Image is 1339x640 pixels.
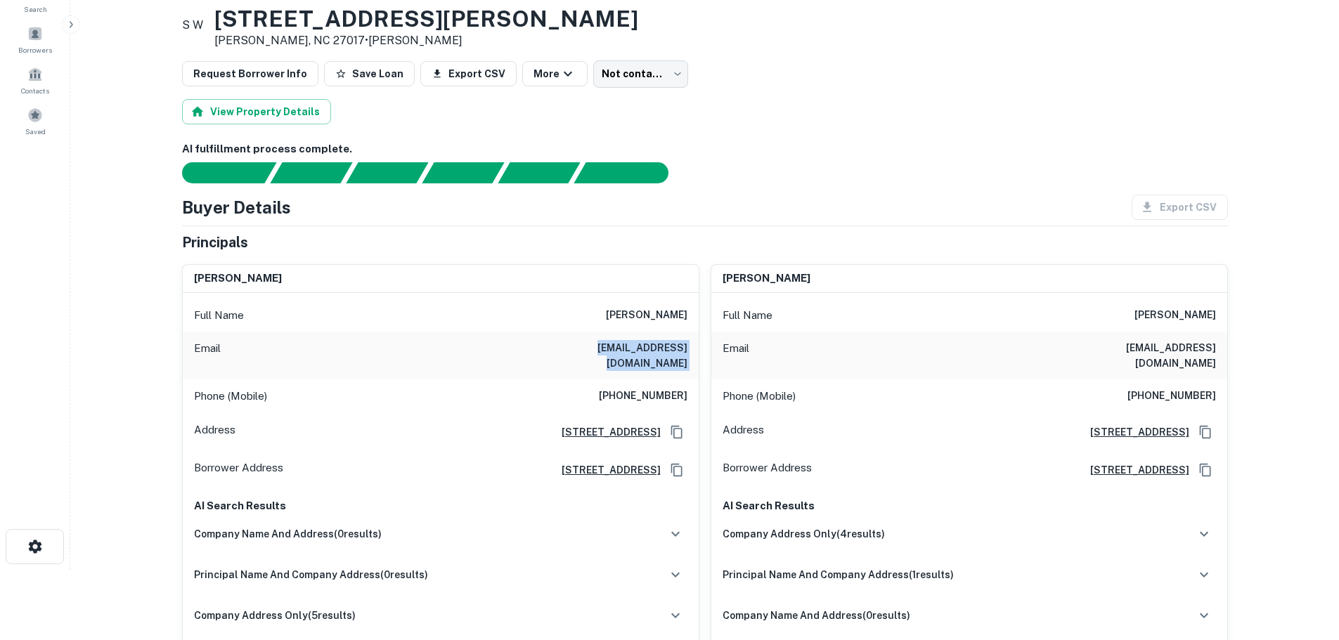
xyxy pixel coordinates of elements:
p: Full Name [194,307,244,324]
h6: principal name and company address ( 0 results) [194,567,428,582]
p: AI Search Results [194,497,687,514]
button: View Property Details [182,99,331,124]
h6: [PERSON_NAME] [606,307,687,324]
button: Copy Address [666,422,687,443]
div: Principals found, still searching for contact information. This may take time... [498,162,580,183]
button: Copy Address [666,459,687,481]
h6: [PHONE_NUMBER] [1127,388,1216,405]
h3: [STREET_ADDRESS][PERSON_NAME] [214,6,638,32]
h6: AI fulfillment process complete. [182,141,1228,157]
button: Copy Address [1195,422,1216,443]
p: Address [723,422,764,443]
div: Principals found, AI now looking for contact information... [422,162,504,183]
h6: company address only ( 5 results) [194,608,356,623]
div: Documents found, AI parsing details... [346,162,428,183]
p: Address [194,422,235,443]
button: Save Loan [324,61,415,86]
p: AI Search Results [723,497,1216,514]
a: [STREET_ADDRESS] [550,424,661,440]
a: [STREET_ADDRESS] [1079,424,1189,440]
h6: principal name and company address ( 1 results) [723,567,954,582]
p: Borrower Address [194,459,283,481]
div: Your request is received and processing... [270,162,352,183]
p: S W [182,17,203,34]
h6: company name and address ( 0 results) [723,608,910,623]
iframe: Chat Widget [1269,528,1339,595]
h6: [EMAIL_ADDRESS][DOMAIN_NAME] [519,340,687,371]
p: Phone (Mobile) [723,388,796,405]
p: Borrower Address [723,459,812,481]
span: Search [24,4,47,15]
button: More [522,61,588,86]
div: Not contacted [593,60,688,87]
a: [STREET_ADDRESS] [1079,462,1189,478]
p: Phone (Mobile) [194,388,267,405]
span: Contacts [21,85,49,96]
div: Sending borrower request to AI... [165,162,271,183]
button: Copy Address [1195,459,1216,481]
h6: company name and address ( 0 results) [194,526,382,542]
h6: [PERSON_NAME] [194,270,282,287]
span: Borrowers [18,44,52,55]
p: Email [194,340,221,371]
h5: Principals [182,232,248,253]
button: Export CSV [420,61,517,86]
a: Saved [4,102,66,140]
h6: [PHONE_NUMBER] [599,388,687,405]
div: AI fulfillment process complete. [574,162,685,183]
p: [PERSON_NAME], NC 27017 • [214,32,638,49]
h6: [EMAIL_ADDRESS][DOMAIN_NAME] [1047,340,1216,371]
p: Email [723,340,749,371]
h6: [PERSON_NAME] [723,270,810,287]
span: Saved [25,126,46,137]
a: Contacts [4,61,66,99]
h6: [PERSON_NAME] [1134,307,1216,324]
h4: Buyer Details [182,195,291,220]
a: Borrowers [4,20,66,58]
button: Request Borrower Info [182,61,318,86]
p: Full Name [723,307,772,324]
h6: company address only ( 4 results) [723,526,885,542]
a: [PERSON_NAME] [368,34,462,47]
a: [STREET_ADDRESS] [550,462,661,478]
